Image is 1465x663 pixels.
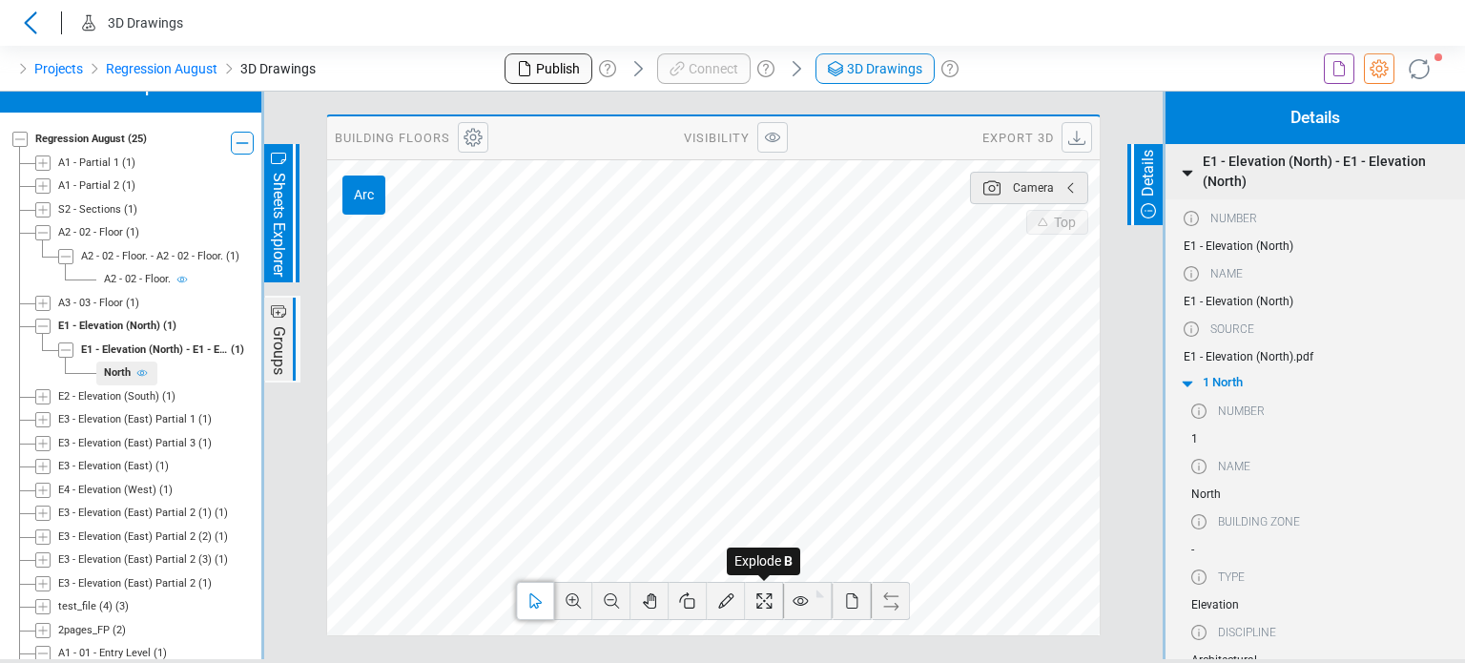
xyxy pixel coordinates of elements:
[1218,569,1245,586] span: Type
[34,57,83,80] a: Projects
[1184,239,1293,253] span: E1 - Elevation (North)
[154,646,167,662] div: (1)
[727,548,800,575] div: Explode
[58,459,153,475] div: E3 - Elevation (East)
[108,15,183,31] span: 3D Drawings
[198,576,212,592] div: (1)
[1137,147,1160,199] span: Details
[159,483,173,499] div: (1)
[58,646,151,662] div: A1 - 01 - Entry Level
[1184,350,1313,363] span: E1 - Elevation (North).pdf
[58,319,160,335] div: E1 - Elevation (North)
[784,553,793,569] strong: B
[240,57,316,80] span: 3D Drawings
[975,121,1062,155] span: Export 3D
[104,272,171,288] div: A2 - 02 - Floor.
[155,459,169,475] div: (1)
[1191,598,1239,611] span: Elevation
[676,121,757,155] span: Visibility
[58,552,212,569] div: E3 - Elevation (East) Partial 2 (3)
[58,155,119,172] div: A1 - Partial 1
[342,176,385,215] div: Arc
[215,552,228,569] div: (1)
[1191,487,1221,501] span: North
[1210,210,1257,227] span: Number
[198,436,212,452] div: (1)
[163,319,176,335] div: (1)
[126,225,139,241] div: (1)
[1184,295,1293,308] span: E1 - Elevation (North)
[113,623,126,639] div: (2)
[122,155,135,172] div: (1)
[1191,543,1194,556] span: -
[1210,265,1243,282] span: Name
[104,365,131,382] div: North
[1210,321,1254,338] span: Source
[58,412,196,428] div: E3 - Elevation (East) Partial 1
[267,323,290,378] span: Groups
[81,342,228,359] div: E1 - Elevation (North) - E1 - Elevation (North)
[231,342,244,359] div: (1)
[58,178,119,195] div: A1 - Partial 2
[126,296,139,312] div: (1)
[198,412,212,428] div: (1)
[58,389,159,405] div: E2 - Elevation (South)
[58,623,110,639] div: 2pages_FP
[122,178,135,195] div: (1)
[536,59,580,79] span: Publish
[81,249,223,265] div: A2 - 02 - Floor. - A2 - 02 - Floor.
[226,249,239,265] div: (1)
[1203,152,1451,192] span: E1 - Elevation (North) - E1 - Elevation (North)
[1203,373,1243,392] span: 1 North
[1218,403,1265,420] span: Number
[58,599,113,615] div: test_file (4)
[128,132,147,148] div: (25)
[1218,458,1250,475] span: Name
[58,225,123,241] div: A2 - 02 - Floor
[115,599,129,615] div: (3)
[1191,432,1198,445] span: 1
[58,202,121,218] div: S2 - Sections
[124,202,137,218] div: (1)
[215,529,228,546] div: (1)
[327,121,458,155] span: Building Floors
[58,436,196,452] div: E3 - Elevation (East) Partial 3
[162,389,175,405] div: (1)
[106,57,217,80] a: Regression August
[215,506,228,522] div: (1)
[58,483,156,499] div: E4 - Elevation (West)
[505,53,592,84] a: Publish
[58,576,196,592] div: E3 - Elevation (East) Partial 2
[267,170,290,280] span: Sheets Explorer
[1218,624,1276,641] span: Discipline
[1166,92,1465,144] p: Details
[1013,179,1054,197] span: Camera
[58,506,212,522] div: E3 - Elevation (East) Partial 2 (1)
[35,132,125,148] div: Regression August
[58,296,123,312] div: A3 - 03 - Floor
[1218,513,1300,530] span: Building Zone
[58,529,212,546] div: E3 - Elevation (East) Partial 2 (2)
